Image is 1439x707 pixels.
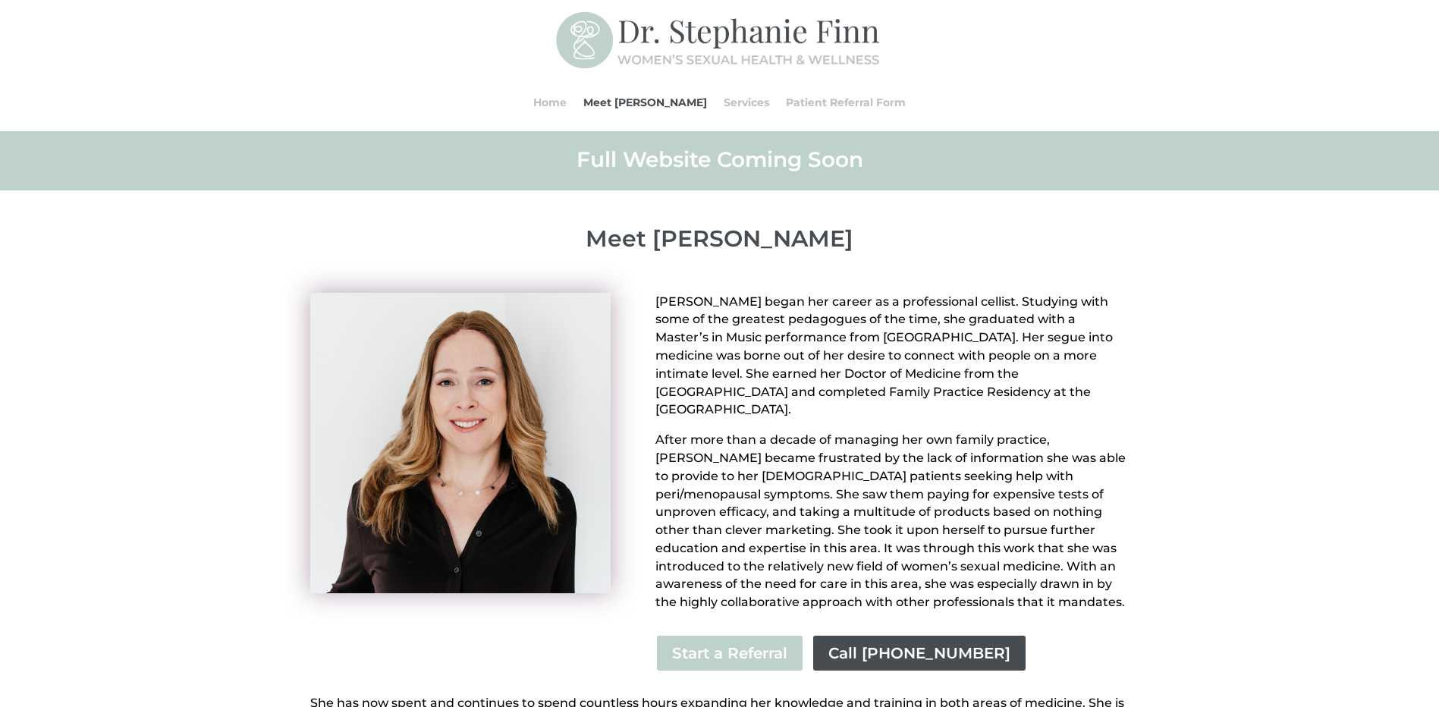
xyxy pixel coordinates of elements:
a: Call [PHONE_NUMBER] [812,634,1027,672]
a: Home [533,74,567,131]
a: Patient Referral Form [786,74,906,131]
a: Start a Referral [655,634,804,672]
img: Stephanie Finn Headshot 02 [310,293,611,593]
p: Meet [PERSON_NAME] [310,225,1130,253]
a: Services [724,74,769,131]
p: After more than a decade of managing her own family practice, [PERSON_NAME] became frustrated by ... [655,431,1129,611]
a: Meet [PERSON_NAME] [583,74,707,131]
h2: Full Website Coming Soon [310,146,1130,181]
p: [PERSON_NAME] began her career as a professional cellist. Studying with some of the greatest peda... [655,293,1129,432]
